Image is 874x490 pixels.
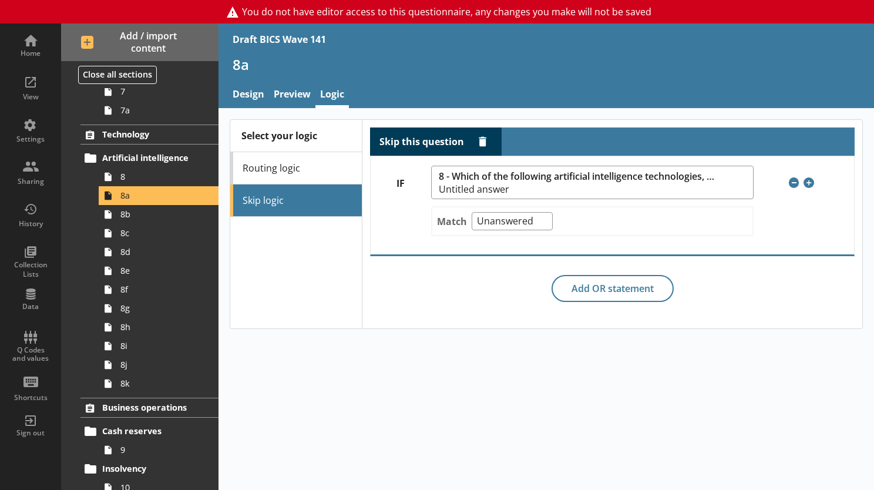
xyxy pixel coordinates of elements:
span: Insolvency [102,463,199,474]
a: Preview [269,83,315,108]
a: Logic [315,83,349,108]
li: Cash reserves9 [86,422,218,459]
div: View [10,92,51,102]
span: 8f [120,284,204,295]
a: Cash reserves [80,422,218,441]
div: Shortcuts [10,393,51,402]
a: Routing logic [230,152,362,184]
a: Business operations [80,398,218,418]
span: 8j [120,359,204,370]
a: 8k [99,374,218,393]
span: Cash reserves [102,425,199,437]
span: 8h [120,321,204,333]
button: Close all sections [78,66,157,84]
a: 9 [99,441,218,459]
span: Artificial intelligence [102,152,199,163]
a: Design [228,83,269,108]
a: 8f [99,280,218,299]
div: Collection Lists [10,260,51,278]
div: Draft BICS Wave 141 [233,33,326,46]
span: 8g [120,303,204,314]
a: 8e [99,261,218,280]
a: 8g [99,299,218,318]
h1: 8a [233,55,860,73]
div: Home [10,49,51,58]
li: Artificial intelligence88a8b8c8d8e8f8g8h8i8j8k [86,149,218,393]
label: Skip this question [379,136,464,148]
span: 7a [120,105,204,116]
label: Match [437,215,467,228]
div: History [10,219,51,229]
a: 8h [99,318,218,337]
div: Sharing [10,177,51,186]
span: Technology [102,129,199,140]
li: TechnologyArtificial intelligence88a8b8c8d8e8f8g8h8i8j8k [61,125,218,393]
span: 7 [120,86,204,97]
a: 8a [99,186,218,205]
li: Weather impact77a [86,63,218,120]
span: 8a [120,190,204,201]
span: 8d [120,246,204,257]
a: 8c [99,224,218,243]
span: 8 [120,171,204,182]
div: Q Codes and values [10,346,51,363]
a: 8d [99,243,218,261]
span: 8i [120,340,204,351]
span: 8e [120,265,204,276]
span: 8b [120,209,204,220]
a: 7 [99,82,218,101]
span: Add / import content [81,30,199,55]
a: Insolvency [80,459,218,478]
a: 8 [99,167,218,186]
a: 8i [99,337,218,355]
label: IF [371,177,431,190]
span: Business operations [102,402,199,413]
span: 8k [120,378,204,389]
div: Data [10,302,51,311]
a: Artificial intelligence [80,149,218,167]
span: Untitled answer [439,184,715,194]
button: Delete routing rule [473,132,492,151]
span: 8 - Which of the following artificial intelligence technologies, if any, does [Ru Name] currently... [439,171,715,182]
div: Select your logic [230,120,362,152]
span: 8c [120,227,204,239]
span: 9 [120,444,204,455]
button: Add / import content [61,24,218,61]
button: Add OR statement [552,275,674,302]
div: Sign out [10,428,51,438]
a: 7a [99,101,218,120]
button: 8 - Which of the following artificial intelligence technologies, if any, does [Ru Name] currently... [431,166,754,199]
a: 8j [99,355,218,374]
div: Settings [10,135,51,144]
a: 8b [99,205,218,224]
a: Technology [80,125,218,145]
